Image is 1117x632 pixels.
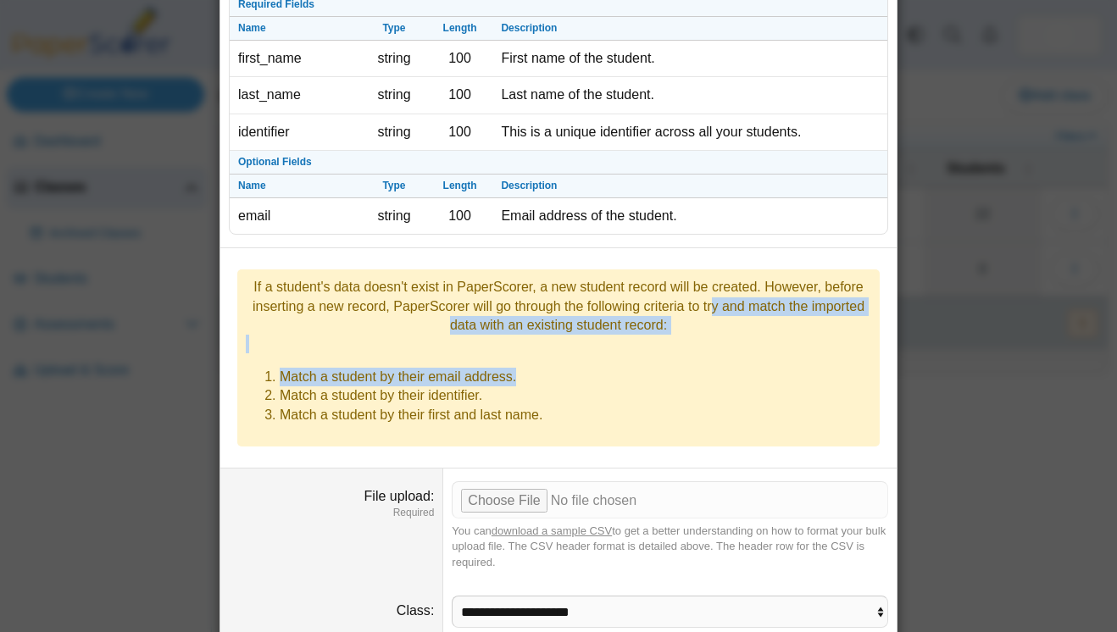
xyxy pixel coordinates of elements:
[230,41,361,77] td: first_name
[361,114,427,151] td: string
[364,489,435,503] label: File upload
[427,77,493,114] td: 100
[230,151,887,175] th: Optional Fields
[427,175,493,198] th: Length
[280,386,871,405] li: Match a student by their identifier.
[361,41,427,77] td: string
[230,198,361,234] td: email
[492,17,887,41] th: Description
[492,41,887,77] td: First name of the student.
[492,524,612,537] a: download a sample CSV
[280,406,871,424] li: Match a student by their first and last name.
[230,175,361,198] th: Name
[230,114,361,151] td: identifier
[246,278,871,335] div: If a student's data doesn't exist in PaperScorer, a new student record will be created. However, ...
[229,506,434,520] dfn: Required
[361,198,427,234] td: string
[492,198,887,234] td: Email address of the student.
[361,175,427,198] th: Type
[427,17,493,41] th: Length
[492,77,887,114] td: Last name of the student.
[361,17,427,41] th: Type
[427,41,493,77] td: 100
[397,603,434,618] label: Class
[361,77,427,114] td: string
[230,77,361,114] td: last_name
[230,17,361,41] th: Name
[492,114,887,151] td: This is a unique identifier across all your students.
[492,175,887,198] th: Description
[280,368,871,386] li: Match a student by their email address.
[427,114,493,151] td: 100
[452,524,888,570] div: You can to get a better understanding on how to format your bulk upload file. The CSV header form...
[427,198,493,234] td: 100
